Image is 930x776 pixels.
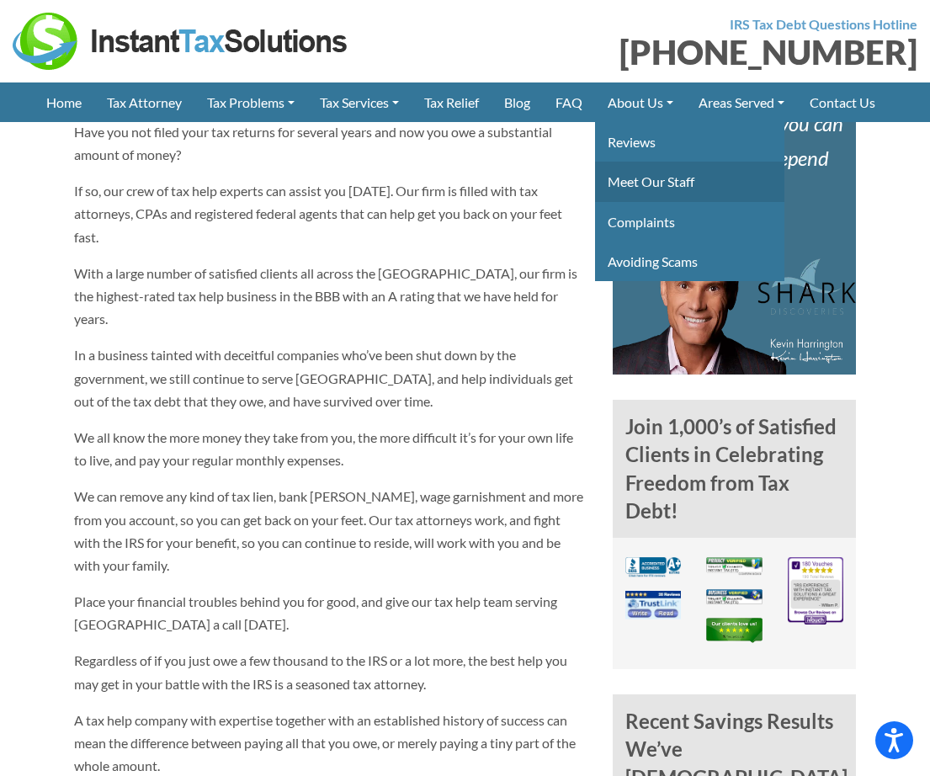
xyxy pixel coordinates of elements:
[625,591,682,619] img: TrustLink
[595,202,784,242] a: Complaints
[613,223,857,375] img: Kevin Harrington
[34,82,94,122] a: Home
[730,16,917,32] strong: IRS Tax Debt Questions Hotline
[706,618,763,643] img: TrustPilot
[706,557,763,576] img: Privacy Verified
[478,35,918,69] div: [PHONE_NUMBER]
[412,82,492,122] a: Tax Relief
[543,82,595,122] a: FAQ
[74,179,587,248] p: If so, our crew of tax help experts can assist you [DATE]. Our firm is filled with tax attorneys,...
[797,82,888,122] a: Contact Us
[74,343,587,412] p: In a business tainted with deceitful companies who’ve been shut down by the government, we still ...
[307,82,412,122] a: Tax Services
[74,262,587,331] p: With a large number of satisfied clients all across the [GEOGRAPHIC_DATA], our firm is the highes...
[74,485,587,577] p: We can remove any kind of tax lien, bank [PERSON_NAME], wage garnishment and more from you accoun...
[595,82,686,122] a: About Us
[625,557,682,577] img: BBB A+
[788,557,844,625] img: iVouch Reviews
[94,82,194,122] a: Tax Attorney
[706,593,763,609] a: Business Verified
[74,426,587,471] p: We all know the more money they take from you, the more difficult it’s for your own life to live,...
[13,13,349,70] img: Instant Tax Solutions Logo
[706,563,763,579] a: Privacy Verified
[13,31,349,47] a: Instant Tax Solutions Logo
[74,590,587,635] p: Place your financial troubles behind you for good, and give our tax help team serving [GEOGRAPHIC...
[613,400,857,538] h4: Join 1,000’s of Satisfied Clients in Celebrating Freedom from Tax Debt!
[595,242,784,281] a: Avoiding Scams
[706,589,763,604] img: Business Verified
[74,120,587,166] p: Have you not filed your tax returns for several years and now you owe a substantial amount of money?
[194,82,307,122] a: Tax Problems
[595,122,784,162] a: Reviews
[706,627,763,643] a: TrustPilot
[492,82,543,122] a: Blog
[686,82,797,122] a: Areas Served
[595,162,784,201] a: Meet Our Staff
[74,649,587,694] p: Regardless of if you just owe a few thousand to the IRS or a lot more, the best help you may get ...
